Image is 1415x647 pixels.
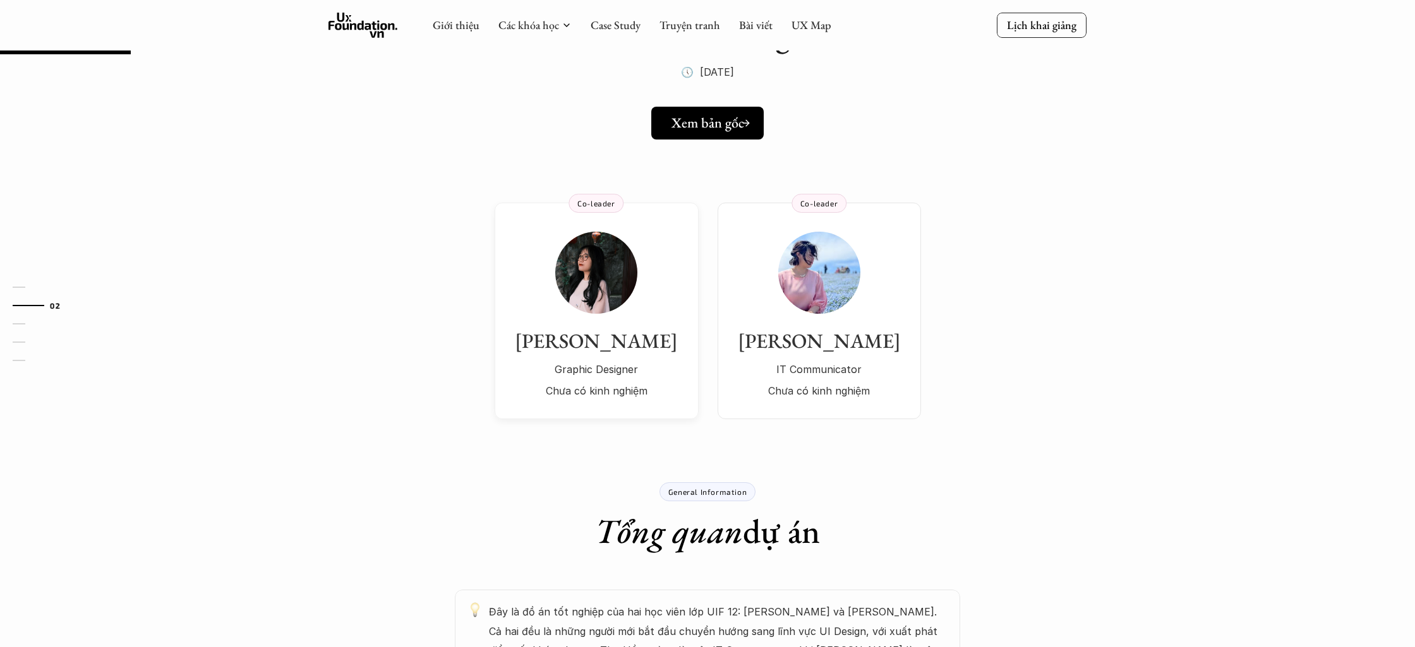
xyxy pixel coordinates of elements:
[668,487,747,496] p: General Information
[50,300,60,309] strong: 02
[498,18,559,32] a: Các khóa học
[507,381,686,400] p: Chưa có kinh nghiệm
[507,360,686,379] p: Graphic Designer
[651,107,764,139] a: Xem bản gốc
[659,18,720,32] a: Truyện tranh
[800,199,838,208] p: Co-leader
[595,509,743,553] em: Tổng quan
[739,18,773,32] a: Bài viết
[433,18,479,32] a: Giới thiệu
[1007,18,1076,32] p: Lịch khai giảng
[681,62,734,81] p: 🕔 [DATE]
[792,18,831,32] a: UX Map
[13,298,73,313] a: 02
[730,381,908,400] p: Chưa có kinh nghiệm
[577,199,615,208] p: Co-leader
[671,115,744,131] h5: Xem bản gốc
[730,360,908,379] p: IT Communicator
[595,511,820,552] h1: dự án
[718,203,921,419] a: [PERSON_NAME]IT CommunicatorChưa có kinh nghiệmCo-leader
[507,329,686,353] h3: [PERSON_NAME]
[997,13,1087,37] a: Lịch khai giảng
[495,203,699,419] a: [PERSON_NAME]Graphic DesignerChưa có kinh nghiệmCo-leader
[730,329,908,353] h3: [PERSON_NAME]
[591,18,641,32] a: Case Study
